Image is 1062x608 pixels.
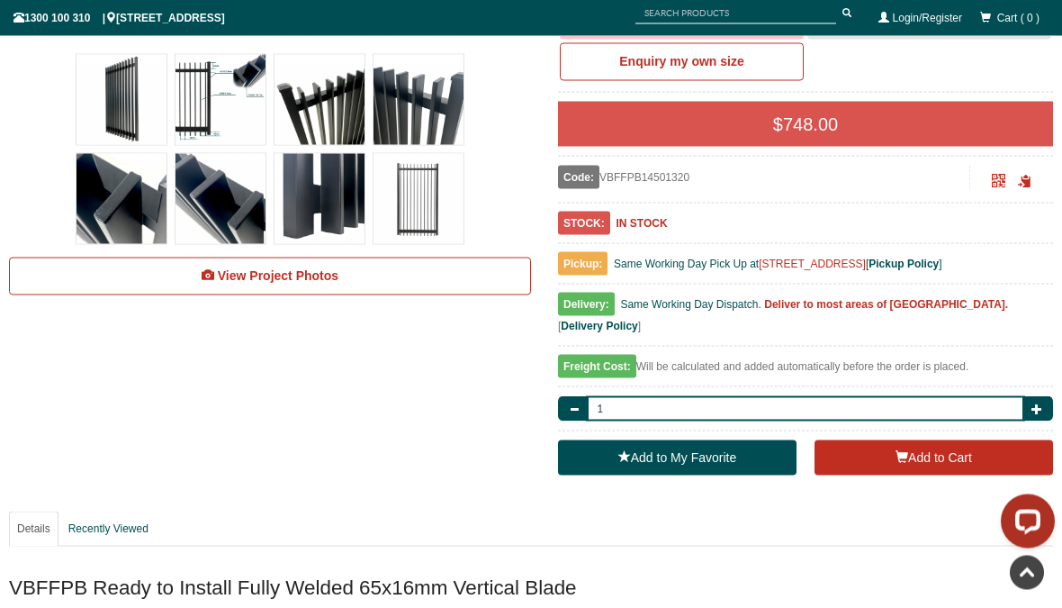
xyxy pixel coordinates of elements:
a: Enquiry my own size [560,43,804,81]
span: Same Working Day Dispatch. [620,298,761,311]
button: Add to Cart [814,440,1053,476]
input: SEARCH PRODUCTS [635,2,836,24]
span: Same Working Day Pick Up at [ ] [614,258,942,270]
span: STOCK: [558,212,610,235]
a: View Project Photos [9,258,531,295]
div: $ [558,102,1053,147]
img: VBFFPB - Ready to Install Fully Welded 65x16mm Vertical Blade - Aluminium Pedestrian / Side Gate ... [76,55,166,145]
a: Click to enlarge and scan to share. [992,177,1005,189]
b: IN STOCK [616,217,667,230]
a: Delivery Policy [561,320,637,332]
a: Pickup Policy [868,258,939,270]
img: VBFFPB - Ready to Install Fully Welded 65x16mm Vertical Blade - Aluminium Pedestrian / Side Gate ... [274,154,364,244]
span: Delivery: [558,293,615,316]
a: Details [9,512,58,547]
span: Cart ( 0 ) [997,12,1039,24]
span: 1300 100 310 | [STREET_ADDRESS] [13,12,225,24]
div: VBFFPB14501320 [558,166,970,189]
a: Login/Register [893,12,962,24]
img: VBFFPB - Ready to Install Fully Welded 65x16mm Vertical Blade - Aluminium Pedestrian / Side Gate ... [373,55,463,145]
img: VBFFPB - Ready to Install Fully Welded 65x16mm Vertical Blade - Aluminium Pedestrian / Side Gate ... [175,55,265,145]
span: Click to copy the URL [1018,175,1031,188]
a: Recently Viewed [60,512,157,547]
b: Enquiry my own size [619,54,743,68]
img: VBFFPB - Ready to Install Fully Welded 65x16mm Vertical Blade - Aluminium Pedestrian / Side Gate ... [274,55,364,145]
a: Add to My Favorite [558,440,796,476]
img: VBFFPB - Ready to Install Fully Welded 65x16mm Vertical Blade - Aluminium Pedestrian / Side Gate ... [76,154,166,244]
b: Deliver to most areas of [GEOGRAPHIC_DATA]. [764,298,1008,311]
iframe: LiveChat chat widget [986,487,1062,563]
span: Code: [558,166,599,189]
span: 748.00 [783,114,838,134]
span: Pickup: [558,252,607,276]
div: Will be calculated and added automatically before the order is placed. [558,356,1053,387]
span: Freight Cost: [558,355,636,378]
a: [STREET_ADDRESS] [759,258,866,270]
div: [ ] [558,294,1053,347]
span: View Project Photos [218,268,338,283]
img: VBFFPB - Ready to Install Fully Welded 65x16mm Vertical Blade - Aluminium Pedestrian / Side Gate ... [373,154,463,244]
img: VBFFPB - Ready to Install Fully Welded 65x16mm Vertical Blade - Aluminium Pedestrian / Side Gate ... [175,154,265,244]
